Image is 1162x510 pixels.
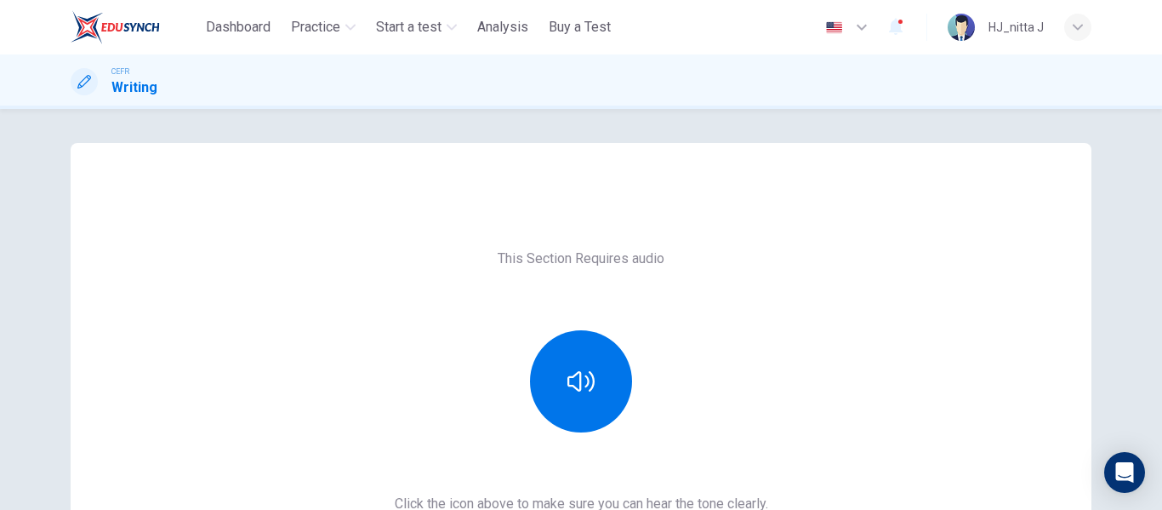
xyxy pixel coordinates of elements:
div: HJ_nitta J [988,17,1044,37]
span: Buy a Test [549,17,611,37]
img: ELTC logo [71,10,160,44]
div: Open Intercom Messenger [1104,452,1145,493]
span: Practice [291,17,340,37]
a: ELTC logo [71,10,199,44]
button: Practice [284,12,362,43]
button: Dashboard [199,12,277,43]
h6: This Section Requires audio [498,249,664,269]
span: Analysis [477,17,528,37]
button: Start a test [369,12,464,43]
img: en [823,21,845,34]
span: Start a test [376,17,441,37]
span: Dashboard [206,17,271,37]
button: Analysis [470,12,535,43]
img: Profile picture [948,14,975,41]
button: Buy a Test [542,12,618,43]
span: CEFR [111,66,129,77]
h1: Writing [111,77,157,98]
